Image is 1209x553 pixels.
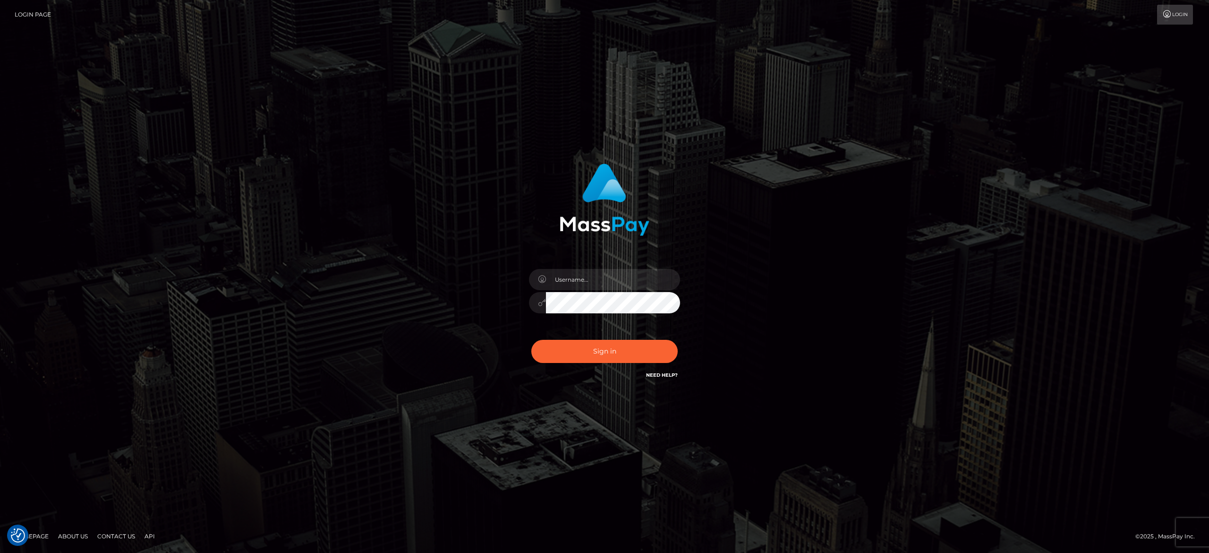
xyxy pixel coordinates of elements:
div: © 2025 , MassPay Inc. [1135,531,1202,542]
a: Login [1157,5,1193,25]
button: Consent Preferences [11,528,25,543]
a: Contact Us [94,529,139,544]
a: About Us [54,529,92,544]
img: MassPay Login [560,164,649,236]
button: Sign in [531,340,678,363]
a: Need Help? [646,372,678,378]
input: Username... [546,269,680,290]
img: Revisit consent button [11,528,25,543]
a: Login Page [15,5,51,25]
a: Homepage [10,529,52,544]
a: API [141,529,159,544]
